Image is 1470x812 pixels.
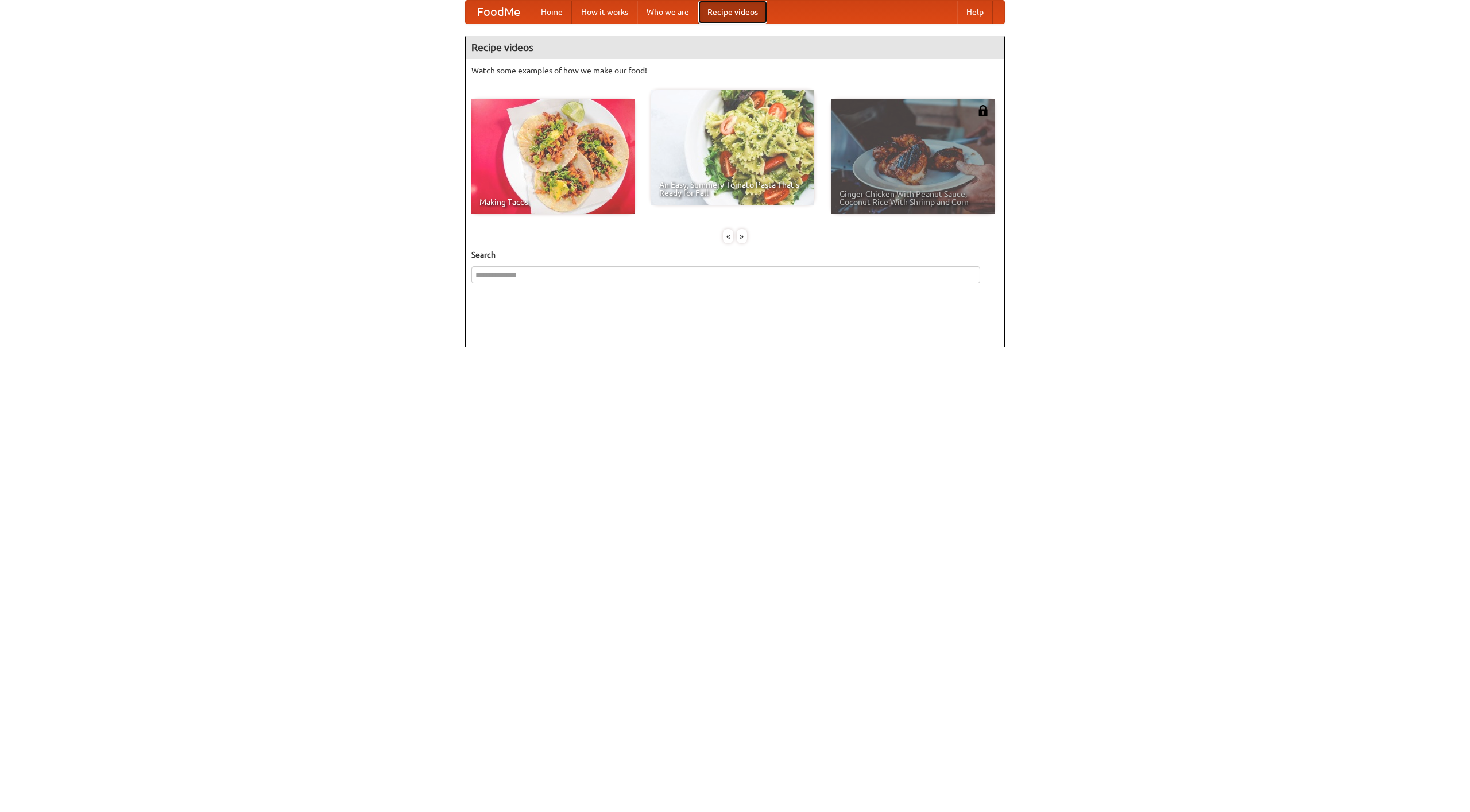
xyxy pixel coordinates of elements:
a: How it works [572,1,637,24]
span: An Easy, Summery Tomato Pasta That's Ready for Fall [659,181,806,197]
h4: Recipe videos [466,36,1004,59]
span: Making Tacos [479,198,626,206]
p: Watch some examples of how we make our food! [471,65,999,76]
h5: Search [471,249,999,261]
a: FoodMe [466,1,532,24]
div: « [723,229,733,243]
a: Recipe videos [698,1,767,24]
img: 483408.png [977,105,989,116]
div: » [737,229,747,243]
a: Home [532,1,572,24]
a: Who we are [637,1,698,24]
a: An Easy, Summery Tomato Pasta That's Ready for Fall [651,90,814,205]
a: Making Tacos [471,99,635,214]
a: Help [957,1,993,24]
